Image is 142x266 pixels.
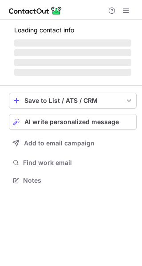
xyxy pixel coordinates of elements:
button: Add to email campaign [9,135,137,151]
img: ContactOut v5.3.10 [9,5,62,16]
span: ‌ [14,39,131,47]
div: Save to List / ATS / CRM [24,97,121,104]
span: ‌ [14,69,131,76]
button: Find work email [9,156,137,169]
p: Loading contact info [14,27,131,34]
button: Notes [9,174,137,187]
span: Add to email campaign [24,140,95,147]
span: Find work email [23,159,133,167]
button: save-profile-one-click [9,93,137,109]
button: AI write personalized message [9,114,137,130]
span: Notes [23,176,133,184]
span: ‌ [14,49,131,56]
span: AI write personalized message [24,118,119,125]
span: ‌ [14,59,131,66]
